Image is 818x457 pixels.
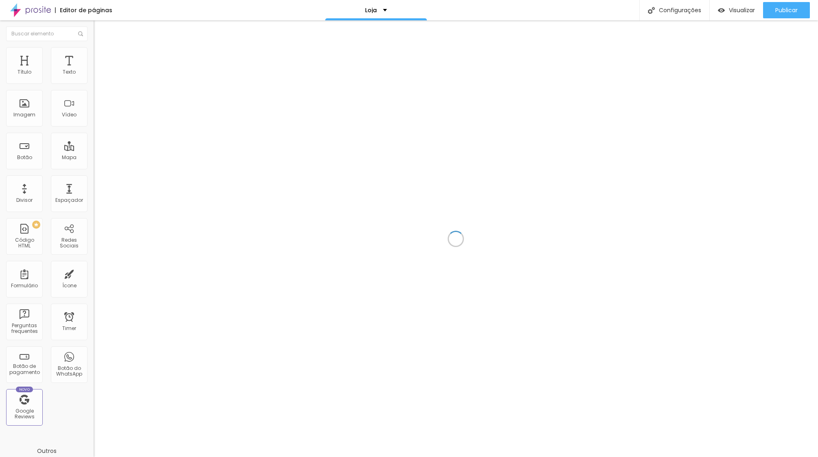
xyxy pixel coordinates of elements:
div: Editor de páginas [55,7,112,13]
img: view-1.svg [718,7,725,14]
input: Buscar elemento [6,26,87,41]
div: Vídeo [62,112,77,118]
div: Novo [16,387,33,392]
div: Imagem [13,112,35,118]
span: Publicar [775,7,798,13]
img: Icone [648,7,655,14]
div: Título [17,69,31,75]
div: Redes Sociais [53,237,85,249]
button: Visualizar [710,2,763,18]
div: Espaçador [55,197,83,203]
div: Texto [63,69,76,75]
div: Formulário [11,283,38,289]
div: Botão [17,155,32,160]
div: Ícone [62,283,77,289]
div: Código HTML [8,237,40,249]
div: Timer [62,326,76,331]
div: Divisor [16,197,33,203]
div: Botão do WhatsApp [53,365,85,377]
div: Mapa [62,155,77,160]
div: Google Reviews [8,408,40,420]
span: Visualizar [729,7,755,13]
div: Botão de pagamento [8,363,40,375]
div: Perguntas frequentes [8,323,40,335]
button: Publicar [763,2,810,18]
p: Loja [365,7,377,13]
img: Icone [78,31,83,36]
